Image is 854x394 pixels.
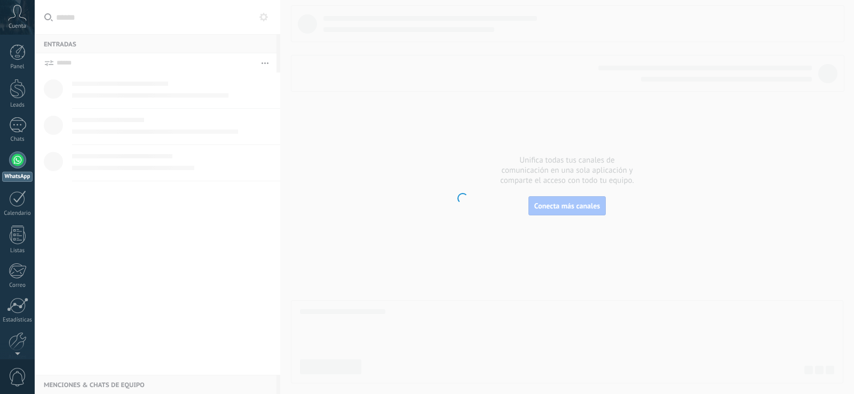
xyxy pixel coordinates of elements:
[2,247,33,254] div: Listas
[2,317,33,324] div: Estadísticas
[2,102,33,109] div: Leads
[2,136,33,143] div: Chats
[9,23,26,30] span: Cuenta
[2,210,33,217] div: Calendario
[2,282,33,289] div: Correo
[2,172,33,182] div: WhatsApp
[2,63,33,70] div: Panel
